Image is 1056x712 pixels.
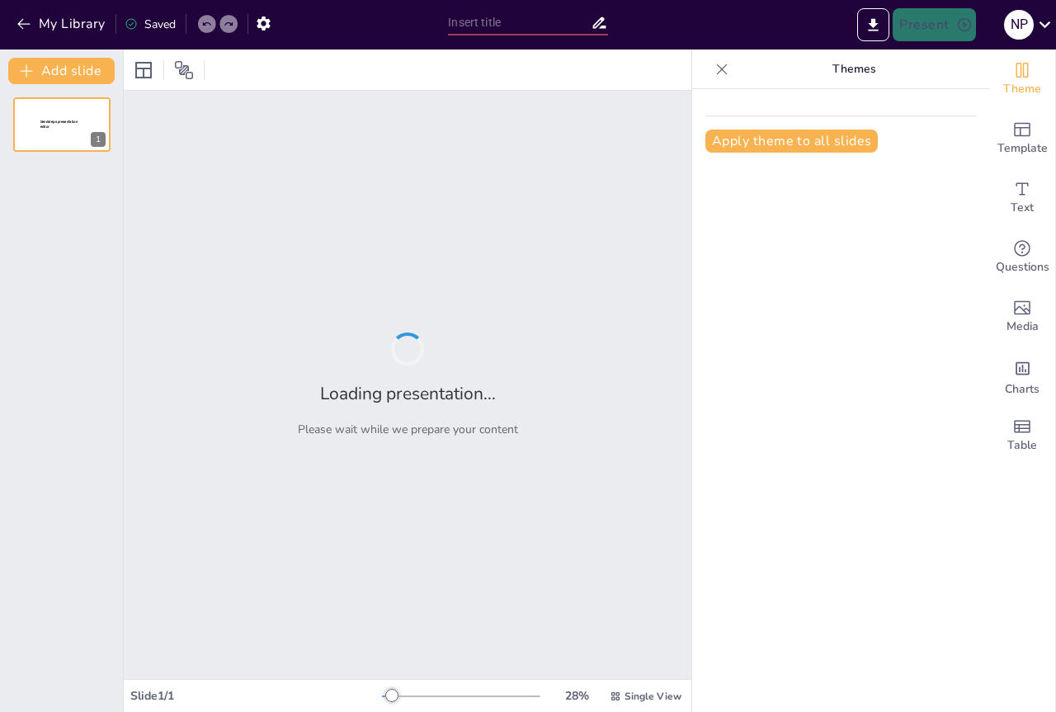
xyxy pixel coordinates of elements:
span: Table [1007,436,1037,455]
input: Insert title [448,11,590,35]
div: N P [1004,10,1034,40]
div: 1 [91,132,106,147]
button: N P [1004,8,1034,41]
span: Single View [625,690,681,703]
div: Add ready made slides [989,109,1055,168]
button: Present [893,8,975,41]
span: Template [997,139,1048,158]
span: Charts [1005,380,1039,398]
div: Saved [125,17,176,32]
span: Media [1006,318,1039,336]
button: My Library [12,11,112,37]
span: Questions [996,258,1049,276]
p: Themes [735,50,973,89]
div: 1 [13,97,111,152]
span: Sendsteps presentation editor [40,120,78,129]
p: Please wait while we prepare your content [298,422,518,437]
div: Change the overall theme [989,50,1055,109]
button: Add slide [8,58,115,84]
div: Add charts and graphs [989,347,1055,406]
div: Add text boxes [989,168,1055,228]
h2: Loading presentation... [320,382,496,405]
span: Text [1011,199,1034,217]
div: Add images, graphics, shapes or video [989,287,1055,347]
span: Position [174,60,194,80]
span: Theme [1003,80,1041,98]
button: Export to PowerPoint [857,8,889,41]
div: Slide 1 / 1 [130,688,382,704]
div: Get real-time input from your audience [989,228,1055,287]
button: Apply theme to all slides [705,130,878,153]
div: 28 % [557,688,596,704]
div: Add a table [989,406,1055,465]
div: Layout [130,57,157,83]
